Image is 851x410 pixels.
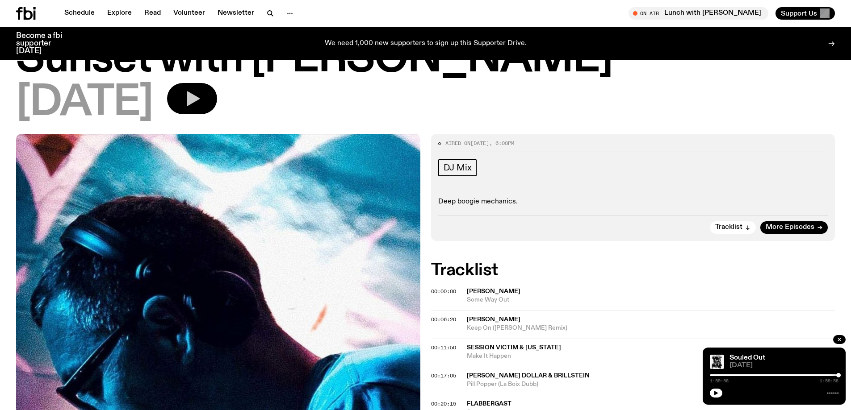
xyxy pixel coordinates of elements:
p: Deep boogie mechanics. [438,198,828,206]
span: 1:59:58 [710,379,729,383]
button: Support Us [776,7,835,20]
span: 00:00:00 [431,288,456,295]
span: Keep On ([PERSON_NAME] Remix) [467,324,835,332]
button: 00:20:15 [431,402,456,406]
a: Souled Out [729,354,765,361]
button: On AirLunch with [PERSON_NAME] [629,7,768,20]
a: Newsletter [212,7,260,20]
span: 00:17:05 [431,372,456,379]
span: [PERSON_NAME] Dollar & Brillstein [467,373,590,379]
span: [DATE] [729,362,838,369]
a: More Episodes [760,221,828,234]
span: [PERSON_NAME] [467,288,520,294]
button: Tracklist [710,221,756,234]
span: DJ Mix [444,163,472,173]
span: Support Us [781,9,817,17]
button: 00:17:05 [431,373,456,378]
a: Read [139,7,166,20]
span: Aired on [445,140,470,147]
span: Flabbergast [467,401,511,407]
span: [PERSON_NAME] [467,316,520,323]
span: Pill Popper (La Boix Dubb) [467,380,835,389]
h3: Become a fbi supporter [DATE] [16,32,73,55]
a: Schedule [59,7,100,20]
span: 1:59:58 [820,379,838,383]
p: We need 1,000 new supporters to sign up this Supporter Drive. [325,40,527,48]
button: 00:06:20 [431,317,456,322]
span: 00:11:50 [431,344,456,351]
h1: Sunset with [PERSON_NAME] [16,39,835,79]
span: 00:06:20 [431,316,456,323]
span: Make It Happen [467,352,835,360]
span: Session Victim & [US_STATE] [467,344,561,351]
button: 00:00:00 [431,289,456,294]
span: 00:20:15 [431,400,456,407]
span: Tracklist [715,224,742,231]
button: 00:11:50 [431,345,456,350]
span: , 6:00pm [489,140,514,147]
span: [DATE] [470,140,489,147]
span: [DATE] [16,83,153,123]
h2: Tracklist [431,262,835,278]
a: DJ Mix [438,159,477,176]
a: Explore [102,7,137,20]
span: More Episodes [766,224,814,231]
span: Some Way Out [467,296,835,304]
a: Volunteer [168,7,210,20]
